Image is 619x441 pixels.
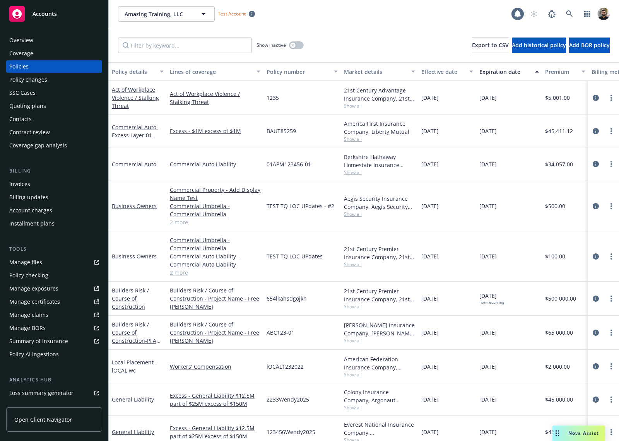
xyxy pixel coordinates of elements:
[479,127,497,135] span: [DATE]
[344,321,415,337] div: [PERSON_NAME] Insurance Company, [PERSON_NAME] Insurance, CRC Group
[607,395,616,404] a: more
[9,34,33,46] div: Overview
[9,113,32,125] div: Contacts
[545,68,577,76] div: Premium
[526,6,542,22] a: Start snowing
[344,371,415,378] span: Show all
[263,62,341,81] button: Policy number
[6,282,102,295] a: Manage exposures
[6,87,102,99] a: SSC Cases
[256,42,286,48] span: Show inactive
[479,202,497,210] span: [DATE]
[267,202,334,210] span: TEST TQ LOC UPdates - #2
[591,93,600,103] a: circleInformation
[479,252,497,260] span: [DATE]
[6,387,102,399] a: Loss summary generator
[112,68,155,76] div: Policy details
[344,136,415,142] span: Show all
[421,328,439,337] span: [DATE]
[9,204,52,217] div: Account charges
[9,217,55,230] div: Installment plans
[607,126,616,136] a: more
[569,41,610,49] span: Add BOR policy
[109,62,167,81] button: Policy details
[112,321,156,352] a: Builders Risk / Course of Construction
[170,320,260,345] a: Builders Risk / Course of Construction - Project Name - Free [PERSON_NAME]
[607,362,616,371] a: more
[479,160,497,168] span: [DATE]
[512,38,566,53] button: Add historical policy
[170,218,260,226] a: 2 more
[6,256,102,268] a: Manage files
[476,62,542,81] button: Expiration date
[9,126,50,138] div: Contract review
[421,294,439,303] span: [DATE]
[421,160,439,168] span: [DATE]
[170,362,260,371] a: Workers' Compensation
[552,426,605,441] button: Nova Assist
[112,123,158,139] a: Commercial Auto
[545,252,565,260] span: $100.00
[170,202,260,218] a: Commercial Umbrella - Commercial Umbrella
[118,6,215,22] button: Amazing Training, LLC
[597,8,610,20] img: photo
[9,348,59,361] div: Policy AI ingestions
[267,395,309,403] span: 2233Wendy2025
[512,41,566,49] span: Add historical policy
[341,62,418,81] button: Market details
[479,300,504,305] div: non-recurring
[344,420,415,437] div: Everest National Insurance Company, [GEOGRAPHIC_DATA]
[6,100,102,112] a: Quoting plans
[14,415,72,424] span: Open Client Navigator
[421,362,439,371] span: [DATE]
[545,328,573,337] span: $65,000.00
[479,68,530,76] div: Expiration date
[344,103,415,109] span: Show all
[9,282,58,295] div: Manage exposures
[170,127,260,135] a: Excess - $1M excess of $1M
[267,294,307,303] span: 654lkahsdgojkh
[344,355,415,371] div: American Federation Insurance Company, Zurich Insurance Group, Zurich Insurance Group (Internatio...
[344,245,415,261] div: 21st Century Premier Insurance Company, 21st Century Insurance Group
[267,328,294,337] span: ABC123-01
[267,362,304,371] span: lOCAL1232022
[9,100,46,112] div: Quoting plans
[6,191,102,203] a: Billing updates
[6,335,102,347] a: Summary of insurance
[344,120,415,136] div: America First Insurance Company, Liberty Mutual
[421,127,439,135] span: [DATE]
[544,6,559,22] a: Report a Bug
[472,41,509,49] span: Export to CSV
[9,47,33,60] div: Coverage
[545,395,573,403] span: $45,000.00
[479,94,497,102] span: [DATE]
[344,211,415,217] span: Show all
[479,292,504,305] span: [DATE]
[479,428,497,436] span: [DATE]
[607,427,616,437] a: more
[607,93,616,103] a: more
[6,113,102,125] a: Contacts
[421,395,439,403] span: [DATE]
[170,286,260,311] a: Builders Risk / Course of Construction - Project Name - Free [PERSON_NAME]
[9,387,74,399] div: Loss summary generator
[6,348,102,361] a: Policy AI ingestions
[9,322,46,334] div: Manage BORs
[112,428,154,436] a: General Liability
[421,202,439,210] span: [DATE]
[591,395,600,404] a: circleInformation
[6,3,102,25] a: Accounts
[112,86,159,109] a: Act of Workplace Violence / Stalking Threat
[545,94,570,102] span: $5,001.00
[118,38,252,53] input: Filter by keyword...
[591,202,600,211] a: circleInformation
[6,34,102,46] a: Overview
[6,204,102,217] a: Account charges
[215,10,258,18] span: Test Account
[267,127,296,135] span: BAUT85259
[6,245,102,253] div: Tools
[9,296,60,308] div: Manage certificates
[170,90,260,106] a: Act of Workplace Violence / Stalking Threat
[170,268,260,277] a: 2 more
